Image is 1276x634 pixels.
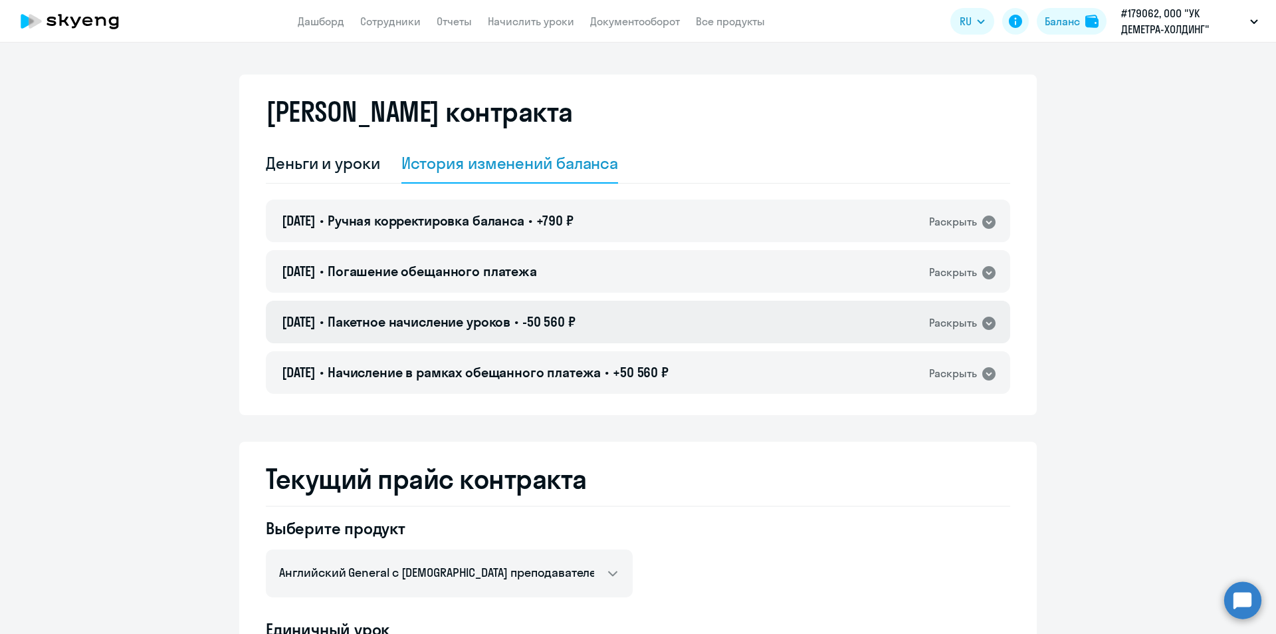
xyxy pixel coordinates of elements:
[960,13,972,29] span: RU
[696,15,765,28] a: Все продукты
[514,313,518,330] span: •
[1037,8,1107,35] button: Балансbalance
[605,364,609,381] span: •
[328,364,601,381] span: Начисление в рамках обещанного платежа
[282,263,316,279] span: [DATE]
[328,212,524,229] span: Ручная корректировка баланса
[266,463,1010,495] h2: Текущий прайс контракта
[298,15,344,28] a: Дашборд
[282,212,316,229] span: [DATE]
[328,313,510,330] span: Пакетное начисление уроков
[282,313,316,330] span: [DATE]
[528,212,532,229] span: •
[266,152,380,174] div: Деньги и уроки
[1115,5,1265,37] button: #179062, ООО "УК ДЕМЕТРА-ХОЛДИНГ"
[320,313,324,330] span: •
[328,263,537,279] span: Погашение обещанного платежа
[320,263,324,279] span: •
[929,264,977,281] div: Раскрыть
[590,15,680,28] a: Документооборот
[929,214,977,230] div: Раскрыть
[320,364,324,381] span: •
[437,15,472,28] a: Отчеты
[1045,13,1080,29] div: Баланс
[1085,15,1099,28] img: balance
[360,15,421,28] a: Сотрудники
[266,96,573,128] h2: [PERSON_NAME] контракта
[266,518,633,539] h4: Выберите продукт
[320,212,324,229] span: •
[950,8,994,35] button: RU
[1121,5,1245,37] p: #179062, ООО "УК ДЕМЕТРА-ХОЛДИНГ"
[488,15,574,28] a: Начислить уроки
[282,364,316,381] span: [DATE]
[929,365,977,382] div: Раскрыть
[401,152,619,174] div: История изменений баланса
[613,364,669,381] span: +50 560 ₽
[536,212,574,229] span: +790 ₽
[929,315,977,331] div: Раскрыть
[522,313,576,330] span: -50 560 ₽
